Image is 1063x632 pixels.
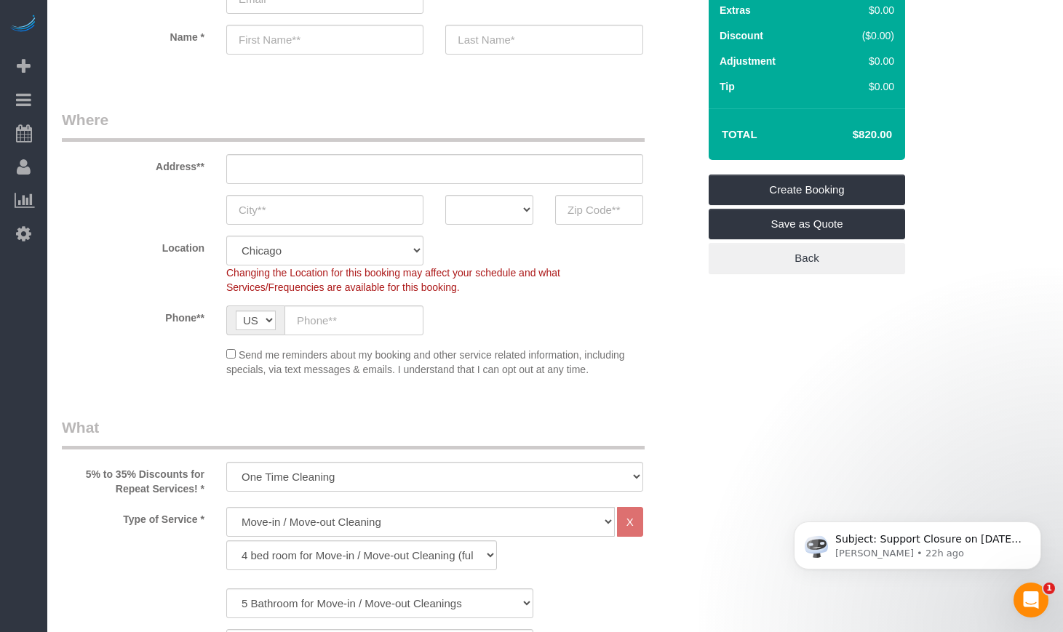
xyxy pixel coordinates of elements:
[51,236,215,255] label: Location
[827,79,894,94] div: $0.00
[827,54,894,68] div: $0.00
[62,109,645,142] legend: Where
[555,195,643,225] input: Zip Code**
[51,507,215,527] label: Type of Service *
[720,28,763,43] label: Discount
[827,28,894,43] div: ($0.00)
[720,54,776,68] label: Adjustment
[1014,583,1048,617] iframe: Intercom live chat
[722,128,757,140] strong: Total
[827,3,894,17] div: $0.00
[720,3,751,17] label: Extras
[445,25,642,55] input: Last Name*
[809,129,892,141] h4: $820.00
[720,79,735,94] label: Tip
[226,267,560,293] span: Changing the Location for this booking may affect your schedule and what Services/Frequencies are...
[1043,583,1055,594] span: 1
[772,491,1063,593] iframe: Intercom notifications message
[9,15,38,35] img: Automaid Logo
[709,209,905,239] a: Save as Quote
[226,25,423,55] input: First Name**
[226,349,625,375] span: Send me reminders about my booking and other service related information, including specials, via...
[709,175,905,205] a: Create Booking
[62,417,645,449] legend: What
[51,462,215,496] label: 5% to 35% Discounts for Repeat Services! *
[709,243,905,273] a: Back
[51,25,215,44] label: Name *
